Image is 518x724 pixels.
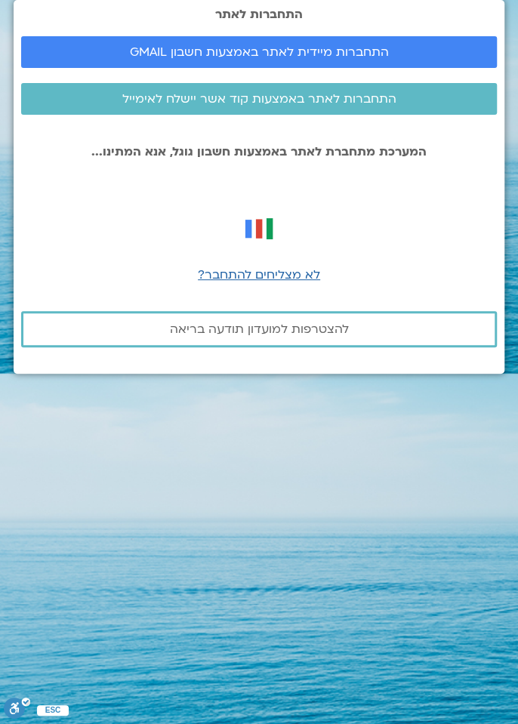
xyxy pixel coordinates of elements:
p: המערכת מתחברת לאתר באמצעות חשבון גוגל, אנא המתינו... [21,145,497,159]
a: לא מצליחים להתחבר? [198,266,320,283]
a: התחברות לאתר באמצעות קוד אשר יישלח לאימייל [21,83,497,115]
span: התחברות לאתר באמצעות קוד אשר יישלח לאימייל [122,92,396,106]
a: התחברות מיידית לאתר באמצעות חשבון GMAIL [21,36,497,68]
span: התחברות מיידית לאתר באמצעות חשבון GMAIL [130,45,389,59]
h2: התחברות לאתר [21,8,497,21]
a: להצטרפות למועדון תודעה בריאה [21,311,497,347]
span: להצטרפות למועדון תודעה בריאה [170,322,349,336]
